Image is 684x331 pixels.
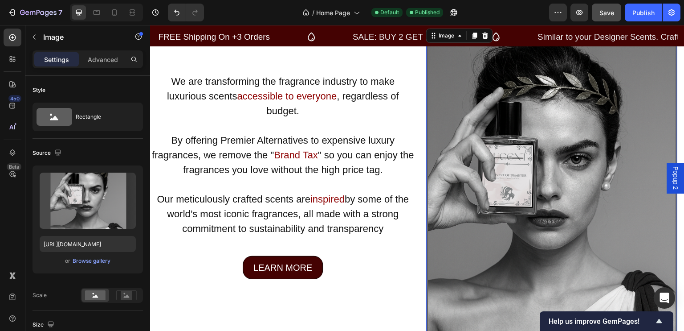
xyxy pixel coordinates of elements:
div: Style [33,86,45,94]
span: Default [380,8,399,17]
div: Image [287,7,306,15]
div: Source [33,147,63,159]
p: LEARN MORE [103,235,162,251]
p: We are transforming the fragrance industry to make luxurious scents , regardless of budget. [1,49,265,93]
p: SALE: BUY 2 GET 1 FREE [203,4,305,20]
span: / [312,8,314,17]
span: Published [415,8,440,17]
button: 7 [4,4,66,21]
div: Rectangle [76,107,130,127]
div: Scale [33,291,47,299]
span: or [65,256,70,266]
button: Show survey - Help us improve GemPages! [549,316,664,327]
div: Undo/Redo [168,4,204,21]
span: inspired [160,169,195,180]
div: Browse gallery [73,257,110,265]
img: preview-image [40,173,136,229]
iframe: Design area [150,25,684,331]
p: Advanced [88,55,118,64]
div: 450 [8,95,21,102]
button: Browse gallery [72,257,111,265]
p: 7 [58,7,62,18]
span: Home Page [316,8,350,17]
div: Open Intercom Messenger [654,287,675,309]
div: Beta [7,163,21,170]
p: Image [43,32,119,42]
span: Brand Tax [124,124,168,136]
span: Help us improve GemPages! [549,317,654,326]
span: Popup 2 [521,141,530,165]
input: https://example.com/image.jpg [40,236,136,252]
p: Similar to your Designer Scents. Crafted by the [DEMOGRAPHIC_DATA]. [387,4,663,20]
div: Size [33,319,56,331]
div: Publish [632,8,655,17]
p: Settings [44,55,69,64]
p: By offering Premier Alternatives to expensive luxury fragrances, we remove the " " so you can enj... [1,108,265,152]
span: accessible to everyone [87,66,187,77]
p: FREE Shipping On +3 Orders [8,6,120,19]
button: Publish [625,4,662,21]
span: Save [599,9,614,17]
a: LEARN MORE [93,231,173,254]
button: Save [592,4,621,21]
p: Our meticulously crafted scents are by some of the world’s most iconic fragrances, all made with ... [1,167,265,211]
